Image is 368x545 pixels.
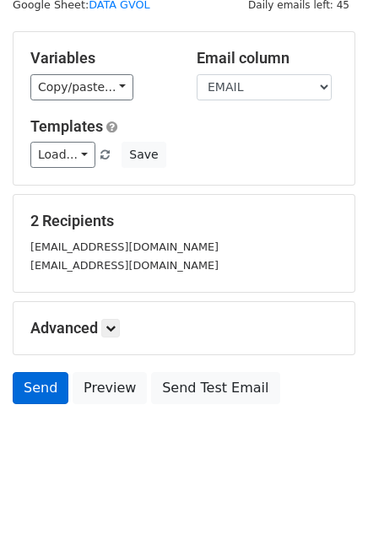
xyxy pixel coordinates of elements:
div: Tiện ích trò chuyện [284,464,368,545]
a: Load... [30,142,95,168]
button: Save [122,142,165,168]
a: Templates [30,117,103,135]
h5: Variables [30,49,171,67]
a: Preview [73,372,147,404]
a: Send [13,372,68,404]
iframe: Chat Widget [284,464,368,545]
h5: Advanced [30,319,338,337]
h5: 2 Recipients [30,212,338,230]
a: Send Test Email [151,372,279,404]
h5: Email column [197,49,338,67]
a: Copy/paste... [30,74,133,100]
small: [EMAIL_ADDRESS][DOMAIN_NAME] [30,259,219,272]
small: [EMAIL_ADDRESS][DOMAIN_NAME] [30,240,219,253]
